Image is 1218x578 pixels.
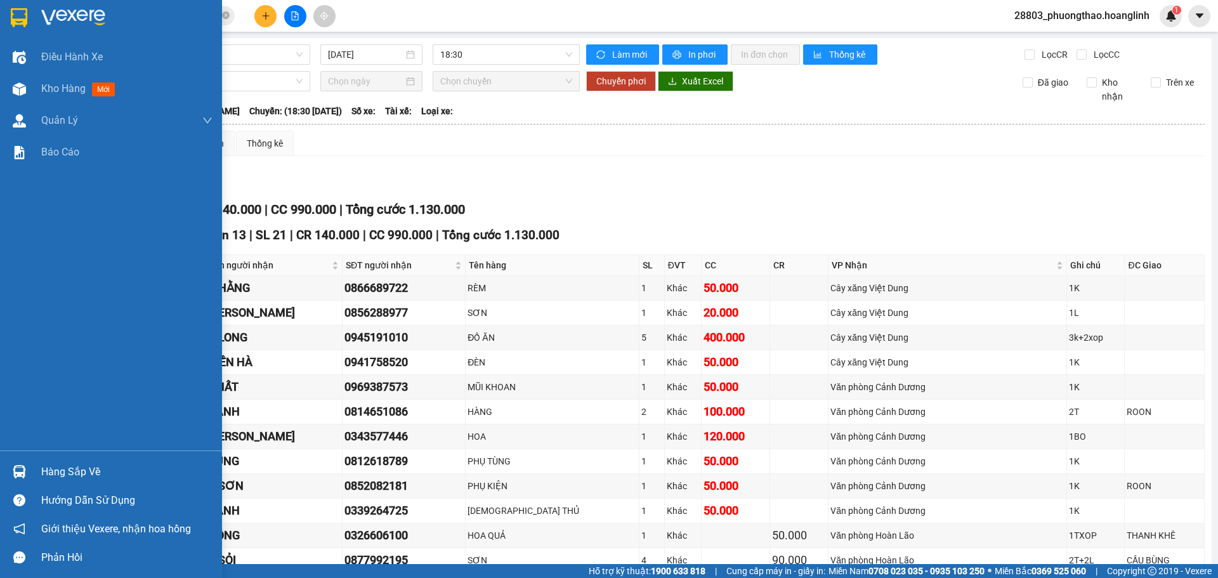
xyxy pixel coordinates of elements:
[344,428,463,445] div: 0343577446
[995,564,1086,578] span: Miền Bắc
[828,400,1067,424] td: Văn phòng Cảnh Dương
[641,380,662,394] div: 1
[704,452,768,470] div: 50.000
[222,11,230,19] span: close-circle
[1069,504,1122,518] div: 1K
[1069,331,1122,345] div: 3k+2xop
[1172,6,1181,15] sup: 1
[1069,405,1122,419] div: 2T
[1031,566,1086,576] strong: 0369 525 060
[828,474,1067,499] td: Văn phòng Cảnh Dương
[343,523,466,548] td: 0326606100
[344,353,463,371] div: 0941758520
[1161,76,1199,89] span: Trên xe
[209,258,329,272] span: Tên người nhận
[206,301,343,325] td: ANH TẤN
[343,375,466,400] td: 0969387573
[13,51,26,64] img: warehouse-icon
[772,551,827,569] div: 90.000
[208,527,340,544] div: HỒNG
[586,71,656,91] button: Chuyển phơi
[1096,564,1097,578] span: |
[468,355,636,369] div: ĐÈN
[208,279,340,297] div: C HẰNG
[468,504,636,518] div: [DEMOGRAPHIC_DATA] THỦ
[828,276,1067,301] td: Cây xăng Việt Dung
[343,400,466,424] td: 0814651086
[641,430,662,443] div: 1
[343,276,466,301] td: 0866689722
[830,331,1064,345] div: Cây xăng Việt Dung
[828,424,1067,449] td: Văn phòng Cảnh Dương
[828,449,1067,474] td: Văn phòng Cảnh Dương
[988,568,992,574] span: ⚪️
[830,454,1064,468] div: Văn phòng Cảnh Dương
[641,355,662,369] div: 1
[206,474,343,499] td: A SƠN
[206,375,343,400] td: NHẤT
[830,405,1064,419] div: Văn phòng Cảnh Dương
[196,202,261,217] span: CR 140.000
[41,82,86,95] span: Kho hàng
[641,553,662,567] div: 4
[1069,529,1122,542] div: 1TXOP
[704,403,768,421] div: 100.000
[1125,548,1204,573] td: CẦU BÙNG
[704,353,768,371] div: 50.000
[468,380,636,394] div: MŨI KHOAN
[468,553,636,567] div: SƠN
[343,325,466,350] td: 0945191010
[343,474,466,499] td: 0852082181
[41,463,213,482] div: Hàng sắp về
[206,548,343,573] td: A SỎI
[249,104,342,118] span: Chuyến: (18:30 [DATE])
[770,255,829,276] th: CR
[612,48,649,62] span: Làm mới
[682,74,723,88] span: Xuất Excel
[1125,255,1204,276] th: ĐC Giao
[1069,479,1122,493] div: 1K
[291,11,299,20] span: file-add
[328,48,403,62] input: 14/08/2025
[828,301,1067,325] td: Cây xăng Việt Dung
[1004,8,1160,23] span: 28803_phuongthao.hoanglinh
[1069,380,1122,394] div: 1K
[1174,6,1179,15] span: 1
[639,255,665,276] th: SL
[641,405,662,419] div: 2
[271,202,336,217] span: CC 990.000
[41,521,191,537] span: Giới thiệu Vexere, nhận hoa hồng
[440,72,572,91] span: Chọn chuyến
[206,325,343,350] td: A LONG
[830,355,1064,369] div: Cây xăng Việt Dung
[41,491,213,510] div: Hướng dẫn sử dụng
[1069,281,1122,295] div: 1K
[41,144,79,160] span: Báo cáo
[704,378,768,396] div: 50.000
[13,523,25,535] span: notification
[641,479,662,493] div: 1
[13,551,25,563] span: message
[206,350,343,375] td: HIỀN HÀ
[1125,474,1204,499] td: ROON
[731,44,800,65] button: In đơn chọn
[662,44,728,65] button: printerIn phơi
[344,378,463,396] div: 0969387573
[206,499,343,523] td: OANH
[421,104,453,118] span: Loại xe:
[208,428,340,445] div: [PERSON_NAME]
[704,304,768,322] div: 20.000
[344,477,463,495] div: 0852082181
[830,529,1064,542] div: Văn phòng Hoàn Lão
[296,228,360,242] span: CR 140.000
[1067,255,1125,276] th: Ghi chú
[385,104,412,118] span: Tài xế:
[828,325,1067,350] td: Cây xăng Việt Dung
[830,553,1064,567] div: Văn phòng Hoàn Lão
[688,48,717,62] span: In phơi
[468,529,636,542] div: HOA QUẢ
[667,553,699,567] div: Khác
[1069,553,1122,567] div: 2T+2L
[672,50,683,60] span: printer
[1069,454,1122,468] div: 1K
